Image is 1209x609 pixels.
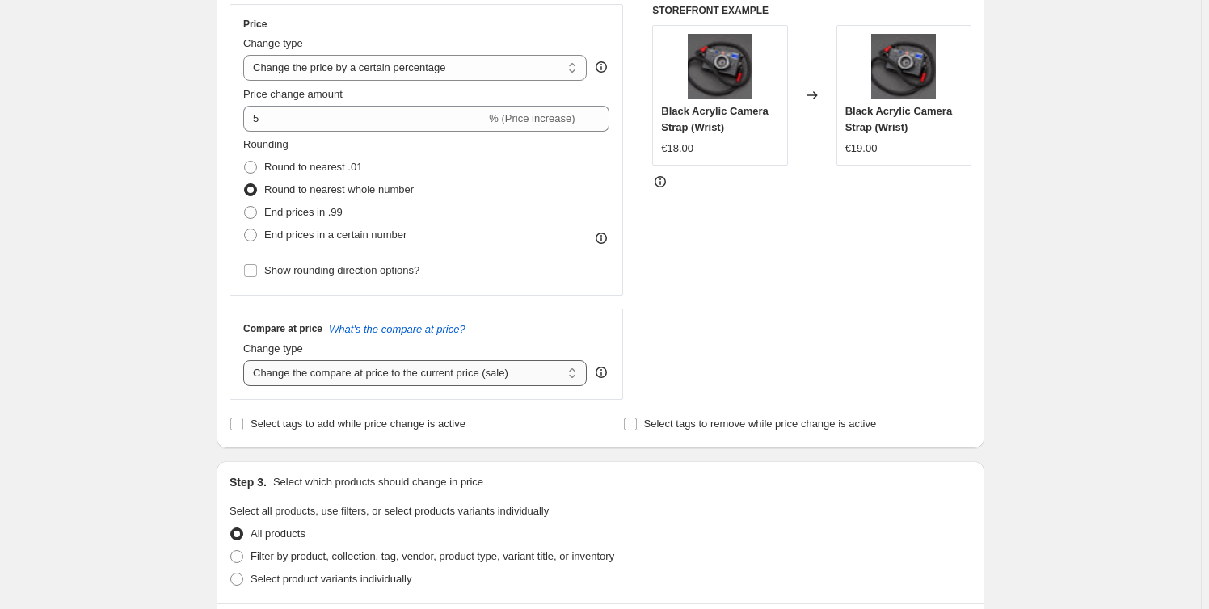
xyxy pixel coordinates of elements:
span: Show rounding direction options? [264,264,419,276]
h3: Compare at price [243,322,322,335]
h3: Price [243,18,267,31]
img: black-acrylic-camera-strap-hyperion-handmade-camera-straps-1_80x.jpg [688,34,752,99]
span: Select all products, use filters, or select products variants individually [230,505,549,517]
span: End prices in a certain number [264,229,407,241]
span: Price change amount [243,88,343,100]
span: All products [251,527,305,540]
span: Round to nearest .01 [264,161,362,173]
img: black-acrylic-camera-strap-hyperion-handmade-camera-straps-1_80x.jpg [871,34,936,99]
span: Select tags to add while price change is active [251,418,465,430]
input: -15 [243,106,486,132]
span: Black Acrylic Camera Strap (Wrist) [845,105,953,133]
p: Select which products should change in price [273,474,483,490]
span: €19.00 [845,142,878,154]
div: help [593,59,609,75]
h2: Step 3. [230,474,267,490]
button: What's the compare at price? [329,323,465,335]
span: Select product variants individually [251,573,411,585]
span: End prices in .99 [264,206,343,218]
div: help [593,364,609,380]
span: Change type [243,37,303,49]
h6: STOREFRONT EXAMPLE [652,4,971,17]
span: % (Price increase) [489,112,575,124]
span: €18.00 [661,142,693,154]
span: Change type [243,342,303,355]
span: Rounding [243,138,289,150]
span: Filter by product, collection, tag, vendor, product type, variant title, or inventory [251,550,614,562]
span: Black Acrylic Camera Strap (Wrist) [661,105,769,133]
span: Round to nearest whole number [264,183,414,195]
span: Select tags to remove while price change is active [644,418,877,430]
